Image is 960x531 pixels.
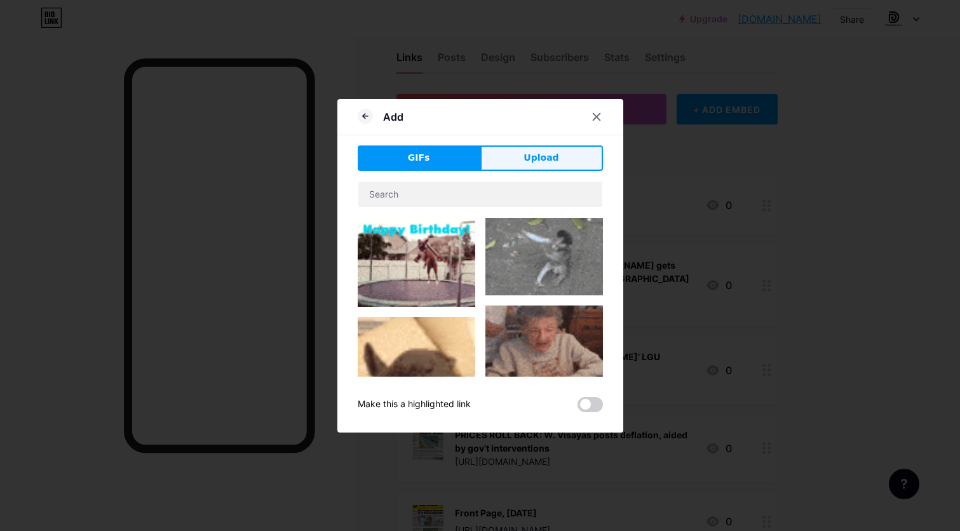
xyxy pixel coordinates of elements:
img: Gihpy [485,218,603,295]
button: Upload [480,145,603,171]
span: GIFs [408,151,430,165]
input: Search [358,182,602,207]
button: GIFs [358,145,480,171]
div: Add [383,109,403,124]
span: Upload [524,151,558,165]
div: Make this a highlighted link [358,397,471,412]
img: Gihpy [358,218,475,307]
img: Gihpy [485,306,603,413]
img: Gihpy [358,317,475,527]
